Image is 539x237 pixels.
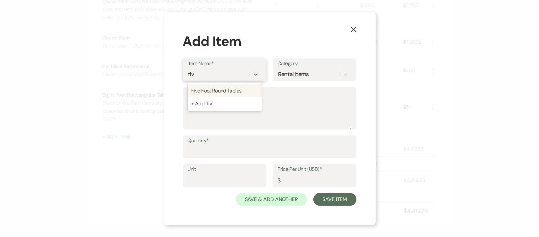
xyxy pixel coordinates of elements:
[278,59,352,68] label: Category
[278,165,352,174] label: Price Per Unit (USD)*
[236,193,307,206] button: Save & Add Another
[313,193,356,206] button: Save Item
[188,59,262,68] label: Item Name*
[278,70,309,79] div: Rental Items
[188,97,262,110] div: + Add "fiv"
[278,176,281,185] div: $
[183,31,356,51] div: Add Item
[188,84,262,97] div: Five Foot Round Tables
[188,136,352,145] label: Quantity*
[188,88,352,97] label: Description
[188,165,262,174] label: Unit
